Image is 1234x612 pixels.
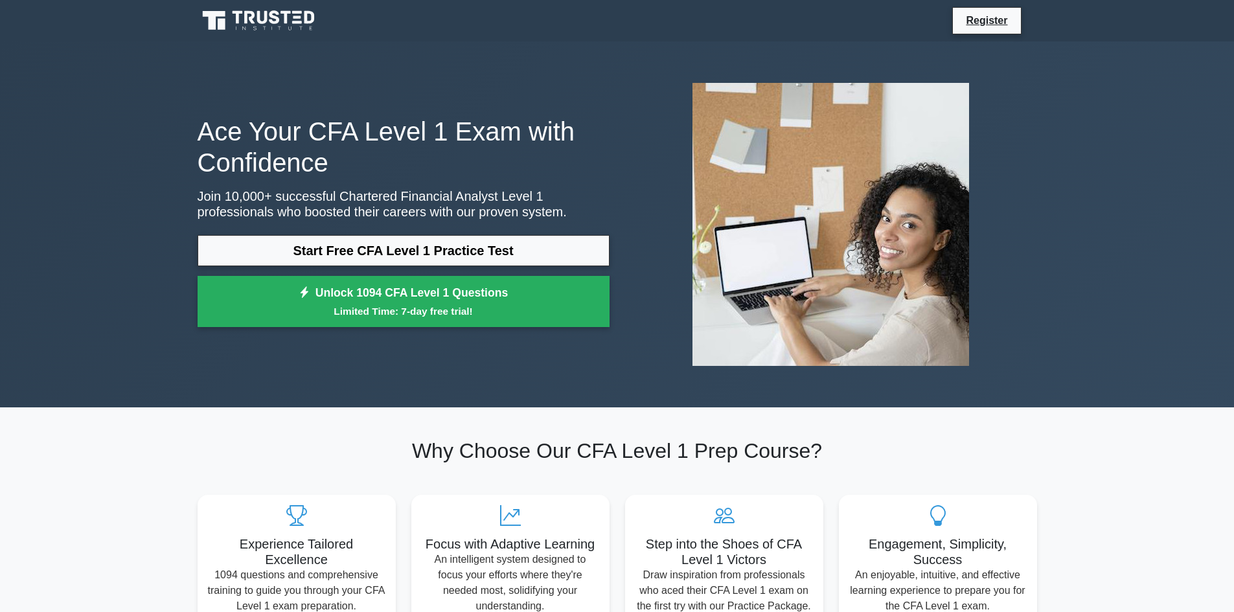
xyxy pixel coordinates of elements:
h5: Experience Tailored Excellence [208,536,385,567]
h5: Focus with Adaptive Learning [422,536,599,552]
a: Register [958,12,1015,28]
h5: Step into the Shoes of CFA Level 1 Victors [635,536,813,567]
a: Start Free CFA Level 1 Practice Test [198,235,610,266]
h5: Engagement, Simplicity, Success [849,536,1027,567]
h2: Why Choose Our CFA Level 1 Prep Course? [198,438,1037,463]
h1: Ace Your CFA Level 1 Exam with Confidence [198,116,610,178]
small: Limited Time: 7-day free trial! [214,304,593,319]
p: Join 10,000+ successful Chartered Financial Analyst Level 1 professionals who boosted their caree... [198,188,610,220]
a: Unlock 1094 CFA Level 1 QuestionsLimited Time: 7-day free trial! [198,276,610,328]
